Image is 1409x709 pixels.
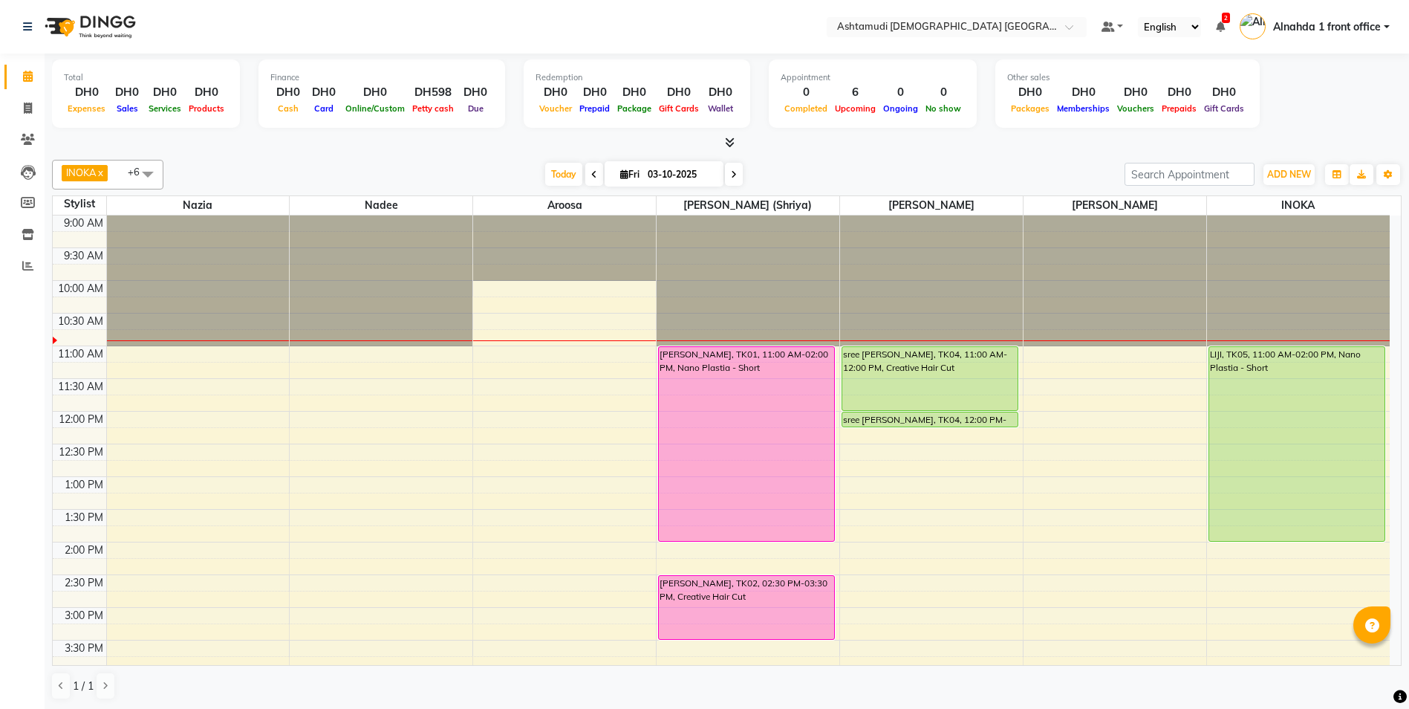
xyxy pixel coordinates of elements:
[473,196,656,215] span: Aroosa
[66,166,97,178] span: INOKA
[55,346,106,362] div: 11:00 AM
[64,84,109,101] div: DH0
[879,84,922,101] div: 0
[643,164,717,186] input: 2025-10-03
[840,196,1023,215] span: [PERSON_NAME]
[655,103,703,114] span: Gift Cards
[62,575,106,591] div: 2:30 PM
[128,166,151,178] span: +6
[464,103,487,114] span: Due
[922,103,965,114] span: No show
[781,103,831,114] span: Completed
[1200,103,1248,114] span: Gift Cards
[1222,13,1230,23] span: 2
[1263,164,1315,185] button: ADD NEW
[659,576,834,639] div: [PERSON_NAME], TK02, 02:30 PM-03:30 PM, Creative Hair Cut
[545,163,582,186] span: Today
[1158,84,1200,101] div: DH0
[53,196,106,212] div: Stylist
[38,6,140,48] img: logo
[64,103,109,114] span: Expenses
[1053,103,1113,114] span: Memberships
[145,84,185,101] div: DH0
[842,347,1018,410] div: sree [PERSON_NAME], TK04, 11:00 AM-12:00 PM, Creative Hair Cut
[657,196,839,215] span: [PERSON_NAME] (Shriya)
[1007,103,1053,114] span: Packages
[536,103,576,114] span: Voucher
[55,314,106,329] div: 10:30 AM
[409,84,458,101] div: DH598
[62,641,106,656] div: 3:30 PM
[1024,196,1206,215] span: [PERSON_NAME]
[55,281,106,297] div: 10:00 AM
[1273,19,1381,35] span: Alnahda 1 front office
[310,103,337,114] span: Card
[1113,103,1158,114] span: Vouchers
[61,248,106,264] div: 9:30 AM
[1209,347,1384,541] div: LIJI, TK05, 11:00 AM-02:00 PM, Nano Plastia - Short
[56,412,106,427] div: 12:00 PM
[1158,103,1200,114] span: Prepaids
[342,103,409,114] span: Online/Custom
[1007,84,1053,101] div: DH0
[62,543,106,558] div: 2:00 PM
[64,71,228,84] div: Total
[922,84,965,101] div: 0
[73,679,94,694] span: 1 / 1
[458,84,493,101] div: DH0
[1347,650,1394,694] iframe: chat widget
[1007,71,1248,84] div: Other sales
[62,510,106,525] div: 1:30 PM
[536,84,576,101] div: DH0
[831,84,879,101] div: 6
[1125,163,1255,186] input: Search Appointment
[1113,84,1158,101] div: DH0
[616,169,643,180] span: Fri
[1216,20,1225,33] a: 2
[290,196,472,215] span: Nadee
[342,84,409,101] div: DH0
[107,196,290,215] span: Nazia
[113,103,142,114] span: Sales
[1240,13,1266,39] img: Alnahda 1 front office
[781,71,965,84] div: Appointment
[831,103,879,114] span: Upcoming
[1267,169,1311,180] span: ADD NEW
[704,103,737,114] span: Wallet
[409,103,458,114] span: Petty cash
[659,347,834,541] div: [PERSON_NAME], TK01, 11:00 AM-02:00 PM, Nano Plastia - Short
[185,103,228,114] span: Products
[781,84,831,101] div: 0
[270,84,306,101] div: DH0
[185,84,228,101] div: DH0
[614,84,655,101] div: DH0
[62,477,106,493] div: 1:00 PM
[536,71,738,84] div: Redemption
[879,103,922,114] span: Ongoing
[55,379,106,395] div: 11:30 AM
[1207,196,1390,215] span: INOKA
[62,608,106,624] div: 3:00 PM
[614,103,655,114] span: Package
[274,103,302,114] span: Cash
[703,84,738,101] div: DH0
[1053,84,1113,101] div: DH0
[109,84,145,101] div: DH0
[61,216,106,231] div: 9:00 AM
[655,84,703,101] div: DH0
[306,84,342,101] div: DH0
[1200,84,1248,101] div: DH0
[576,103,614,114] span: Prepaid
[56,444,106,460] div: 12:30 PM
[270,71,493,84] div: Finance
[576,84,614,101] div: DH0
[145,103,185,114] span: Services
[842,412,1018,427] div: sree [PERSON_NAME], TK04, 12:00 PM-12:15 PM, Fringe cut/Bangs
[97,166,103,178] a: x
